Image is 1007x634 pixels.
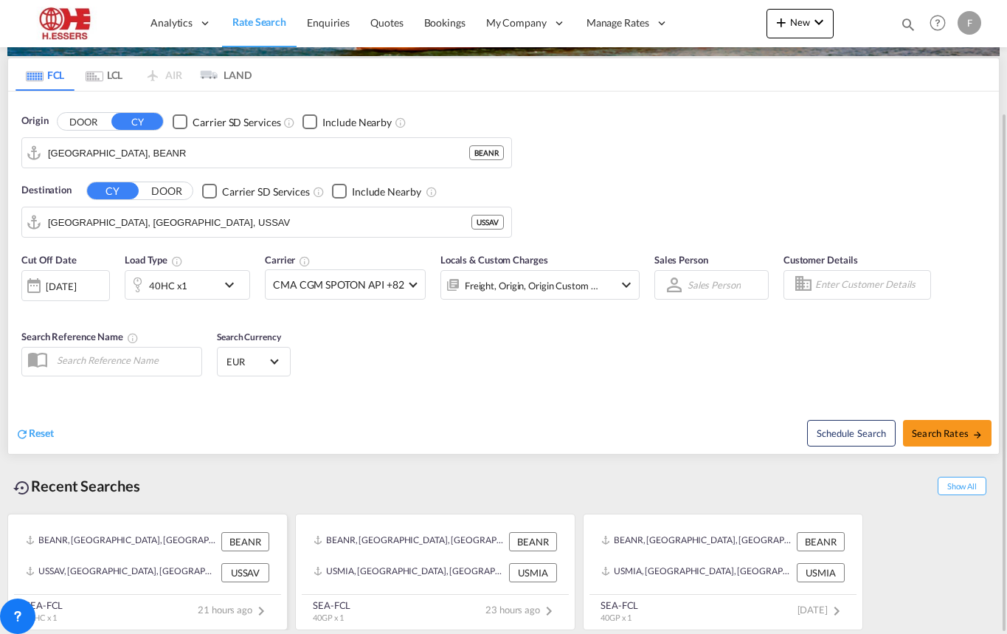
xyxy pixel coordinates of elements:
[772,16,828,28] span: New
[15,427,29,441] md-icon: icon-refresh
[586,15,649,30] span: Manage Rates
[25,613,57,622] span: 40HC x 1
[395,117,406,128] md-icon: Unchecked: Ignores neighbouring ports when fetching rates.Checked : Includes neighbouring ports w...
[958,11,981,35] div: F
[193,115,280,130] div: Carrier SD Services
[900,16,916,38] div: icon-magnify
[322,115,392,130] div: Include Nearby
[900,16,916,32] md-icon: icon-magnify
[314,532,505,551] div: BEANR, Antwerp, Belgium, Western Europe, Europe
[426,186,437,198] md-icon: Unchecked: Ignores neighbouring ports when fetching rates.Checked : Includes neighbouring ports w...
[654,254,708,266] span: Sales Person
[111,113,163,130] button: CY
[797,604,845,616] span: [DATE]
[686,274,742,295] md-select: Sales Person
[540,602,558,620] md-icon: icon-chevron-right
[48,142,469,164] input: Search by Port
[601,532,793,551] div: BEANR, Antwerp, Belgium, Western Europe, Europe
[299,255,311,267] md-icon: The selected Trucker/Carrierwill be displayed in the rate results If the rates are from another f...
[352,185,421,199] div: Include Nearby
[783,254,858,266] span: Customer Details
[601,613,631,622] span: 40GP x 1
[601,563,793,582] div: USMIA, Miami, FL, United States, North America, Americas
[972,430,983,440] md-icon: icon-arrow-right
[22,138,511,168] md-input-container: Antwerp, BEANR
[21,331,139,342] span: Search Reference Name
[221,276,246,294] md-icon: icon-chevron-down
[314,563,505,582] div: USMIA, Miami, FL, United States, North America, Americas
[370,16,403,29] span: Quotes
[75,58,134,91] md-tab-item: LCL
[15,58,252,91] md-pagination-wrapper: Use the left and right arrow keys to navigate between tabs
[313,186,325,198] md-icon: Unchecked: Search for CY (Container Yard) services for all selected carriers.Checked : Search for...
[21,300,32,320] md-datepicker: Select
[912,427,983,439] span: Search Rates
[469,145,504,160] div: BEANR
[87,182,139,199] button: CY
[225,351,283,372] md-select: Select Currency: € EUREuro
[265,254,311,266] span: Carrier
[815,274,926,296] input: Enter Customer Details
[202,183,310,199] md-checkbox: Checkbox No Ink
[221,563,269,582] div: USSAV
[29,427,54,439] span: Reset
[125,270,250,300] div: 40HC x1icon-chevron-down
[295,514,575,630] recent-search-card: BEANR, [GEOGRAPHIC_DATA], [GEOGRAPHIC_DATA], [GEOGRAPHIC_DATA], [GEOGRAPHIC_DATA] BEANRUSMIA, [GE...
[283,117,295,128] md-icon: Unchecked: Search for CY (Container Yard) services for all selected carriers.Checked : Search for...
[424,16,466,29] span: Bookings
[21,254,77,266] span: Cut Off Date
[810,13,828,31] md-icon: icon-chevron-down
[797,532,845,551] div: BEANR
[46,280,76,293] div: [DATE]
[332,183,421,199] md-checkbox: Checkbox No Ink
[7,514,288,630] recent-search-card: BEANR, [GEOGRAPHIC_DATA], [GEOGRAPHIC_DATA], [GEOGRAPHIC_DATA], [GEOGRAPHIC_DATA] BEANRUSSAV, [GE...
[22,207,511,237] md-input-container: Savannah, GA, USSAV
[26,563,218,582] div: USSAV, Savannah, GA, United States, North America, Americas
[828,602,845,620] md-icon: icon-chevron-right
[8,92,999,453] div: Origin DOOR CY Checkbox No InkUnchecked: Search for CY (Container Yard) services for all selected...
[222,185,310,199] div: Carrier SD Services
[601,599,638,612] div: SEA-FCL
[15,426,54,442] div: icon-refreshReset
[149,275,187,296] div: 40HC x1
[302,114,392,129] md-checkbox: Checkbox No Ink
[15,58,75,91] md-tab-item: FCL
[141,183,193,200] button: DOOR
[221,532,269,551] div: BEANR
[7,469,146,503] div: Recent Searches
[127,332,139,344] md-icon: Your search will be saved by the below given name
[938,477,986,495] span: Show All
[617,276,635,294] md-icon: icon-chevron-down
[26,532,218,551] div: BEANR, Antwerp, Belgium, Western Europe, Europe
[509,532,557,551] div: BEANR
[583,514,863,630] recent-search-card: BEANR, [GEOGRAPHIC_DATA], [GEOGRAPHIC_DATA], [GEOGRAPHIC_DATA], [GEOGRAPHIC_DATA] BEANRUSMIA, [GE...
[440,254,548,266] span: Locals & Custom Charges
[485,604,558,616] span: 23 hours ago
[21,114,48,128] span: Origin
[313,613,344,622] span: 40GP x 1
[226,355,268,368] span: EUR
[440,270,640,300] div: Freight Origin Origin Custom Destination Factory Stuffingicon-chevron-down
[21,270,110,301] div: [DATE]
[198,604,270,616] span: 21 hours ago
[307,16,350,29] span: Enquiries
[486,15,547,30] span: My Company
[509,563,557,582] div: USMIA
[772,13,790,31] md-icon: icon-plus 400-fg
[171,255,183,267] md-icon: icon-information-outline
[465,275,599,296] div: Freight Origin Origin Custom Destination Factory Stuffing
[925,10,958,37] div: Help
[22,7,122,40] img: 690005f0ba9d11ee90968bb23dcea500.JPG
[25,599,63,612] div: SEA-FCL
[48,211,471,233] input: Search by Port
[13,479,31,497] md-icon: icon-backup-restore
[193,58,252,91] md-tab-item: LAND
[903,420,992,447] button: Search Ratesicon-arrow-right
[807,420,896,447] button: Note: By default Schedule search will only considerorigin ports, destination ports and cut off da...
[232,15,286,28] span: Rate Search
[273,278,404,292] span: CMA CGM SPOTON API +82
[252,602,270,620] md-icon: icon-chevron-right
[797,563,845,582] div: USMIA
[925,10,950,35] span: Help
